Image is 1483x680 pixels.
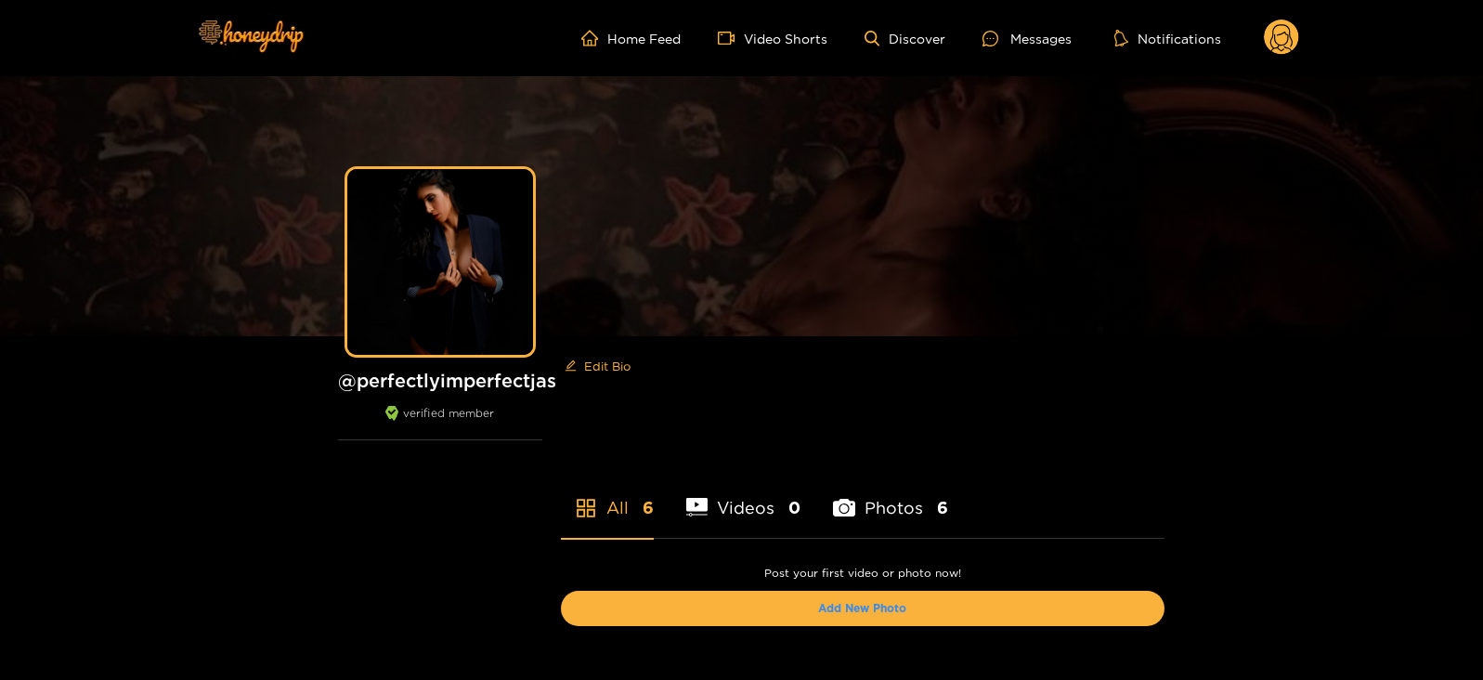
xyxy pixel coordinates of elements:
span: home [581,30,607,46]
div: verified member [338,406,542,440]
span: 0 [788,496,800,519]
button: Add New Photo [561,591,1164,626]
div: Messages [982,28,1072,49]
span: edit [565,360,577,373]
span: 6 [643,496,654,519]
button: Notifications [1109,29,1227,47]
a: Home Feed [581,30,681,46]
span: Edit Bio [584,357,631,375]
button: editEdit Bio [561,351,634,381]
a: Discover [865,31,945,46]
li: All [561,454,654,538]
li: Videos [686,454,801,538]
li: Photos [833,454,948,538]
a: Add New Photo [818,602,906,614]
span: 6 [937,496,948,519]
span: video-camera [718,30,744,46]
p: Post your first video or photo now! [561,567,1164,580]
h1: @ perfectlyimperfectjas [338,369,542,392]
a: Video Shorts [718,30,827,46]
span: appstore [575,497,597,519]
